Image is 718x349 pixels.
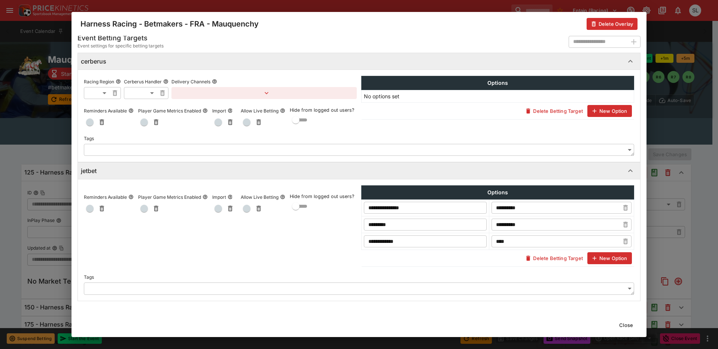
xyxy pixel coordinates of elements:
button: Delete Overlay [587,18,638,30]
button: Racing Region [116,79,121,84]
h5: Event Betting Targets [77,34,164,42]
p: Allow Live Betting [241,194,279,200]
span: Event settings for specific betting targets [77,42,164,50]
button: Import [228,194,233,200]
p: Player Game Metrics Enabled [138,194,201,200]
p: Hide from logged out users? [290,107,357,114]
p: Delivery Channels [171,78,210,85]
button: New Option [587,105,632,117]
p: Import [212,194,226,200]
button: Allow Live Betting [280,108,285,113]
h6: cerberus [81,58,106,65]
th: Options [362,186,634,200]
button: Cerberus Handler [163,79,168,84]
button: Reminders Available [128,194,134,200]
button: Delete Betting Target [521,252,587,264]
button: Player Game Metrics Enabled [203,108,208,113]
p: Cerberus Handler [124,78,162,85]
button: Player Game Metrics Enabled [203,194,208,200]
p: Tags [84,135,94,142]
p: Allow Live Betting [241,108,279,114]
p: Reminders Available [84,194,127,200]
button: Allow Live Betting [280,194,285,200]
button: Close [615,319,638,331]
p: Reminders Available [84,108,127,114]
button: New Option [587,252,632,264]
th: Options [362,76,634,90]
button: Import [228,108,233,113]
button: Delivery Channels [212,79,217,84]
button: Reminders Available [128,108,134,113]
button: Delete Betting Target [521,105,587,117]
p: Player Game Metrics Enabled [138,108,201,114]
td: No options set [362,90,634,103]
p: Tags [84,274,94,280]
h4: Harness Racing - Betmakers - FRA - Mauquenchy [80,19,259,29]
p: Racing Region [84,78,114,85]
p: Hide from logged out users? [290,193,357,200]
p: Import [212,108,226,114]
h6: jetbet [81,167,97,175]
